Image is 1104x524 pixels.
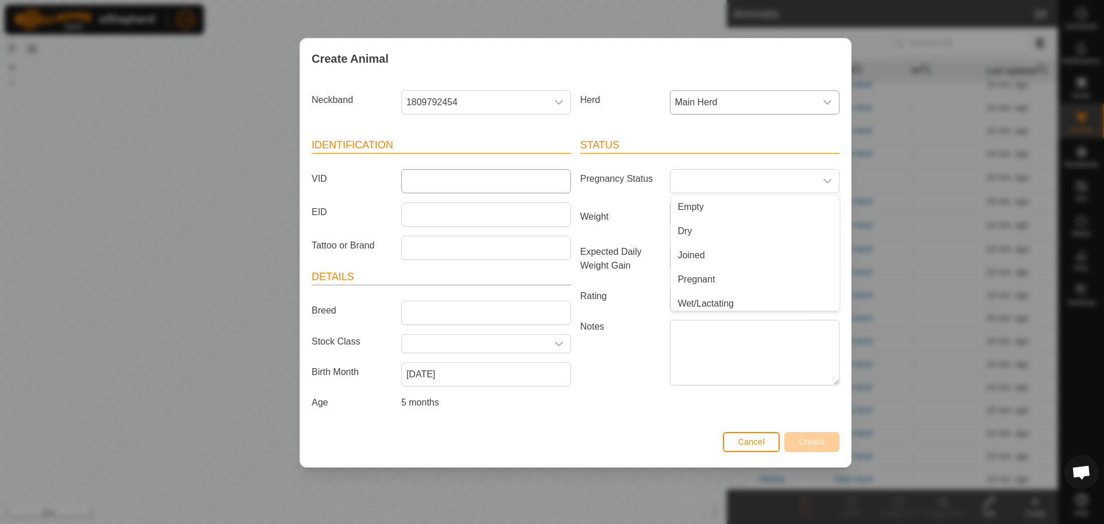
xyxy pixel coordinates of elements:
[576,202,665,231] label: Weight
[547,335,570,353] div: dropdown trigger
[307,236,397,255] label: Tattoo or Brand
[671,196,839,339] ul: Option List
[312,269,571,285] header: Details
[678,224,692,238] span: Dry
[307,301,397,320] label: Breed
[576,286,665,306] label: Rating
[671,196,839,219] li: Empty
[816,170,839,193] div: dropdown trigger
[307,90,397,110] label: Neckband
[1064,455,1099,489] div: Open chat
[307,396,397,410] label: Age
[312,50,389,67] span: Create Animal
[784,432,839,452] button: Create
[307,362,397,382] label: Birth Month
[402,91,547,114] span: 1809792454
[670,91,816,114] span: Main Herd
[576,90,665,110] label: Herd
[312,137,571,154] header: Identification
[678,200,704,214] span: Empty
[671,220,839,243] li: Dry
[678,248,705,262] span: Joined
[816,91,839,114] div: dropdown trigger
[547,91,570,114] div: dropdown trigger
[678,297,734,311] span: Wet/Lactating
[671,268,839,291] li: Pregnant
[401,397,439,407] span: 5 months
[576,169,665,189] label: Pregnancy Status
[678,273,715,286] span: Pregnant
[738,437,765,446] span: Cancel
[671,244,839,267] li: Joined
[307,202,397,222] label: EID
[576,320,665,385] label: Notes
[723,432,780,452] button: Cancel
[307,169,397,189] label: VID
[580,137,839,154] header: Status
[671,292,839,315] li: Wet/Lactating
[799,437,825,446] span: Create
[576,245,665,273] label: Expected Daily Weight Gain
[307,334,397,349] label: Stock Class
